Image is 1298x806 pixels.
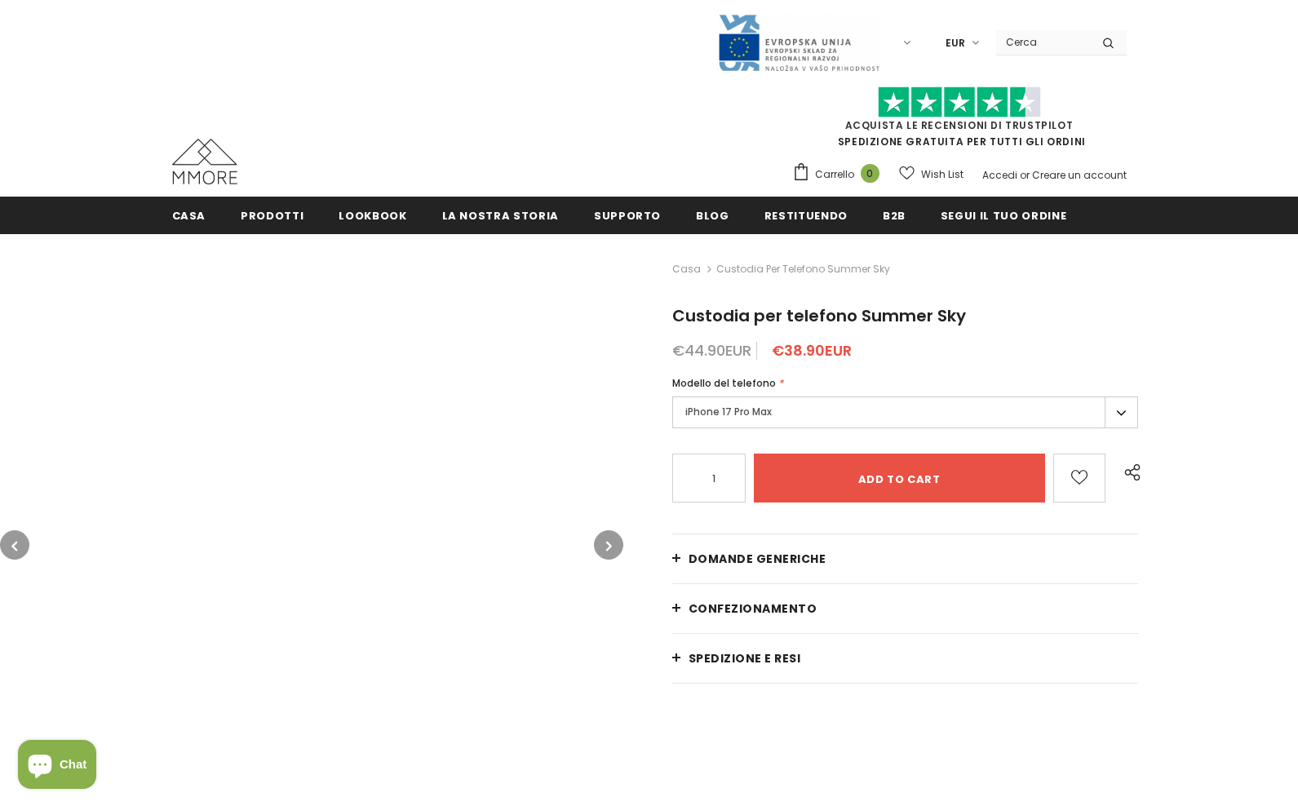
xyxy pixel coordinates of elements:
[672,304,966,327] span: Custodia per telefono Summer Sky
[941,197,1066,233] a: Segui il tuo ordine
[845,118,1074,132] a: Acquista le recensioni di TrustPilot
[689,600,817,617] span: CONFEZIONAMENTO
[1020,168,1030,182] span: or
[792,162,888,187] a: Carrello 0
[594,197,661,233] a: supporto
[941,208,1066,224] span: Segui il tuo ordine
[717,35,880,49] a: Javni Razpis
[996,30,1090,54] input: Search Site
[672,534,1139,583] a: Domande generiche
[754,454,1045,503] input: Add to cart
[442,208,559,224] span: La nostra storia
[716,259,890,279] span: Custodia per telefono Summer Sky
[339,197,406,233] a: Lookbook
[689,551,826,567] span: Domande generiche
[672,396,1139,428] label: iPhone 17 Pro Max
[815,166,854,183] span: Carrello
[339,208,406,224] span: Lookbook
[861,164,879,183] span: 0
[883,197,906,233] a: B2B
[696,208,729,224] span: Blog
[594,208,661,224] span: supporto
[172,208,206,224] span: Casa
[672,259,701,279] a: Casa
[172,139,237,184] img: Casi MMORE
[717,13,880,73] img: Javni Razpis
[772,340,852,361] span: €38.90EUR
[1032,168,1127,182] a: Creare un account
[241,197,303,233] a: Prodotti
[672,584,1139,633] a: CONFEZIONAMENTO
[672,376,776,390] span: Modello del telefono
[921,166,964,183] span: Wish List
[442,197,559,233] a: La nostra storia
[982,168,1017,182] a: Accedi
[764,208,848,224] span: Restituendo
[689,650,801,666] span: Spedizione e resi
[672,340,751,361] span: €44.90EUR
[13,740,101,793] inbox-online-store-chat: Shopify online store chat
[899,160,964,188] a: Wish List
[946,35,965,51] span: EUR
[878,86,1041,118] img: Fidati di Pilot Stars
[672,634,1139,683] a: Spedizione e resi
[764,197,848,233] a: Restituendo
[696,197,729,233] a: Blog
[172,197,206,233] a: Casa
[792,94,1127,148] span: SPEDIZIONE GRATUITA PER TUTTI GLI ORDINI
[241,208,303,224] span: Prodotti
[883,208,906,224] span: B2B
